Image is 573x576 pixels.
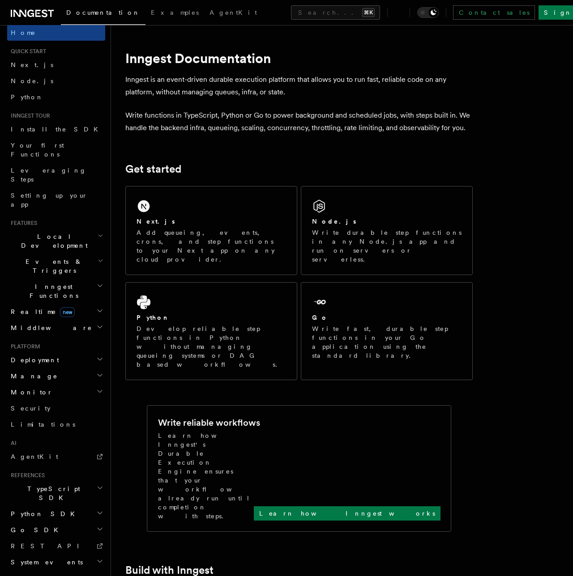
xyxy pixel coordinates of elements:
a: Install the SDK [7,121,105,137]
a: Home [7,25,105,41]
span: Next.js [11,61,53,68]
p: Write fast, durable step functions in your Go application using the standard library. [312,324,462,360]
span: Middleware [7,323,92,332]
span: Leveraging Steps [11,167,86,183]
button: System events [7,554,105,570]
span: Realtime [7,307,75,316]
span: Python [11,93,43,101]
a: AgentKit [7,449,105,465]
p: Add queueing, events, crons, and step functions to your Next app on any cloud provider. [137,228,286,264]
a: AgentKit [204,3,262,24]
button: Manage [7,368,105,384]
span: TypeScript SDK [7,484,97,502]
a: Node.js [7,73,105,89]
span: Platform [7,343,40,350]
a: Security [7,400,105,416]
span: Inngest Functions [7,282,97,300]
a: Leveraging Steps [7,162,105,187]
kbd: ⌘K [362,8,375,17]
a: Next.jsAdd queueing, events, crons, and step functions to your Next app on any cloud provider. [125,186,297,275]
a: Node.jsWrite durable step functions in any Node.js app and run on servers or serverless. [301,186,473,275]
button: Search...⌘K [291,5,380,20]
span: Setting up your app [11,192,88,208]
span: AgentKit [11,453,58,460]
a: Next.js [7,57,105,73]
h2: Python [137,313,170,322]
h2: Go [312,313,328,322]
span: Local Development [7,232,98,250]
span: Examples [151,9,199,16]
p: Learn how Inngest works [259,509,435,518]
button: Middleware [7,320,105,336]
span: new [60,307,75,317]
span: AgentKit [210,9,257,16]
span: Limitations [11,421,75,428]
a: Your first Functions [7,137,105,162]
span: Python SDK [7,509,80,518]
a: Contact sales [453,5,535,20]
h2: Node.js [312,217,356,226]
span: Monitor [7,388,53,397]
h2: Write reliable workflows [158,416,260,429]
span: Inngest tour [7,112,50,119]
span: Home [11,28,36,37]
a: Python [7,89,105,105]
span: Security [11,405,51,412]
p: Inngest is an event-driven durable execution platform that allows you to run fast, reliable code ... [125,73,473,98]
a: Documentation [61,3,145,25]
p: Develop reliable step functions in Python without managing queueing systems or DAG based workflows. [137,324,286,369]
span: Install the SDK [11,126,103,133]
h1: Inngest Documentation [125,50,473,66]
button: Toggle dark mode [417,7,439,18]
a: REST API [7,538,105,554]
p: Learn how Inngest's Durable Execution Engine ensures that your workflow already run until complet... [158,431,254,521]
p: Write functions in TypeScript, Python or Go to power background and scheduled jobs, with steps bu... [125,109,473,134]
button: Inngest Functions [7,279,105,304]
button: Realtimenew [7,304,105,320]
span: References [7,472,45,479]
h2: Next.js [137,217,175,226]
button: Monitor [7,384,105,400]
span: Quick start [7,48,46,55]
button: TypeScript SDK [7,481,105,506]
button: Go SDK [7,522,105,538]
button: Events & Triggers [7,254,105,279]
a: Learn how Inngest works [254,506,440,521]
button: Deployment [7,352,105,368]
p: Write durable step functions in any Node.js app and run on servers or serverless. [312,228,462,264]
a: Get started [125,163,181,175]
button: Python SDK [7,506,105,522]
span: Events & Triggers [7,257,98,275]
button: Local Development [7,229,105,254]
a: Limitations [7,416,105,432]
span: Documentation [66,9,140,16]
span: System events [7,558,83,567]
span: Manage [7,372,58,381]
span: Deployment [7,356,59,364]
a: GoWrite fast, durable step functions in your Go application using the standard library. [301,282,473,380]
span: REST API [11,542,87,550]
span: Features [7,220,37,227]
span: Go SDK [7,525,64,534]
a: PythonDevelop reliable step functions in Python without managing queueing systems or DAG based wo... [125,282,297,380]
a: Examples [145,3,204,24]
span: Your first Functions [11,142,64,158]
span: AI [7,440,17,447]
a: Setting up your app [7,187,105,212]
span: Node.js [11,77,53,85]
